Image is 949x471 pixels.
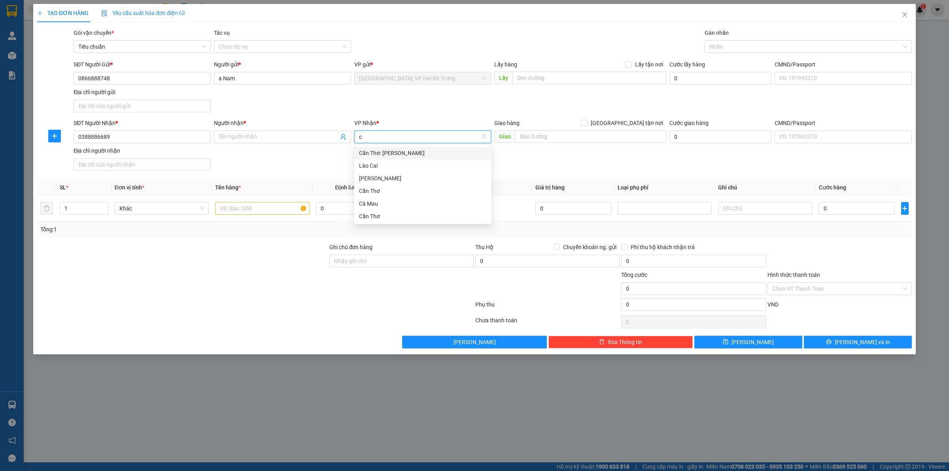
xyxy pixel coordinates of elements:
[359,199,487,208] div: Cà Mau
[512,72,666,84] input: Dọc đường
[215,202,309,215] input: VD: Bàn, Ghế
[3,48,121,59] span: Mã đơn: VHBT1209250012
[74,30,114,36] span: Gói vận chuyển
[826,339,832,345] span: printer
[340,134,346,140] span: user-add
[335,184,363,191] span: Định lượng
[37,10,43,16] span: plus
[214,119,351,127] div: Người nhận
[49,133,60,139] span: plus
[608,338,642,346] span: Xóa Thông tin
[560,243,620,252] span: Chuyển khoản ng. gửi
[775,60,912,69] div: CMND/Passport
[669,72,771,85] input: Cước lấy hàng
[354,210,492,223] div: Cần Thơ
[329,255,474,267] input: Ghi chú đơn hàng
[475,244,493,250] span: Thu Hộ
[902,11,908,18] span: close
[215,184,241,191] span: Tên hàng
[22,27,42,34] strong: CSKH:
[819,184,846,191] span: Cước hàng
[775,119,912,127] div: CMND/Passport
[768,301,779,308] span: VND
[715,180,815,195] th: Ghi chú
[732,338,774,346] span: [PERSON_NAME]
[74,88,211,96] div: Địa chỉ người gửi
[494,61,517,68] span: Lấy hàng
[74,146,211,155] div: Địa chỉ người nhận
[535,184,565,191] span: Giá trị hàng
[475,316,620,330] div: Chưa thanh toán
[494,72,512,84] span: Lấy
[705,30,729,36] label: Gán nhãn
[354,147,492,159] div: Cần Thơ: Kho Ninh Kiều
[894,4,916,26] button: Close
[78,41,206,53] span: Tiêu chuẩn
[669,131,771,143] input: Cước giao hàng
[632,60,666,69] span: Lấy tận nơi
[40,202,53,215] button: delete
[74,119,211,127] div: SĐT Người Nhận
[354,172,492,185] div: Cao Bằng
[354,60,492,69] div: VP gửi
[628,243,698,252] span: Phí thu hộ khách nhận trả
[835,338,890,346] span: [PERSON_NAME] và In
[669,61,705,68] label: Cước lấy hàng
[48,130,61,142] button: plus
[359,72,487,84] span: Hà Nội: VP Hai Bà Trưng
[69,27,145,41] span: CÔNG TY TNHH CHUYỂN PHÁT NHANH BẢO AN
[354,197,492,210] div: Cà Mau
[214,60,351,69] div: Người gửi
[119,202,204,214] span: Khác
[718,202,812,215] input: Ghi Chú
[60,184,66,191] span: SL
[535,202,611,215] input: 0
[40,225,366,234] div: Tổng: 1
[588,119,666,127] span: [GEOGRAPHIC_DATA] tận nơi
[359,212,487,221] div: Cần Thơ
[329,244,373,250] label: Ghi chú đơn hàng
[621,272,647,278] span: Tổng cước
[359,149,487,157] div: Cần Thơ: [PERSON_NAME]
[694,336,802,348] button: save[PERSON_NAME]
[101,10,185,16] span: Yêu cầu xuất hóa đơn điện tử
[475,300,620,314] div: Phụ thu
[669,120,709,126] label: Cước giao hàng
[354,159,492,172] div: Lào Cai
[74,158,211,171] input: Địa chỉ của người nhận
[354,120,376,126] span: VP Nhận
[214,30,230,36] label: Tác vụ
[804,336,912,348] button: printer[PERSON_NAME] và In
[599,339,605,345] span: delete
[50,16,159,24] span: Ngày in phiếu: 11:25 ngày
[723,339,728,345] span: save
[359,161,487,170] div: Lào Cai
[53,4,157,14] strong: PHIẾU DÁN LÊN HÀNG
[902,205,908,212] span: plus
[515,130,666,143] input: Dọc đường
[74,100,211,112] input: Địa chỉ của người gửi
[74,60,211,69] div: SĐT Người Gửi
[768,272,820,278] label: Hình thức thanh toán
[402,336,546,348] button: [PERSON_NAME]
[494,130,515,143] span: Giao
[454,338,496,346] span: [PERSON_NAME]
[494,120,520,126] span: Giao hàng
[901,202,909,215] button: plus
[101,10,108,17] img: icon
[548,336,693,348] button: deleteXóa Thông tin
[359,187,487,195] div: Cần Thơ
[359,174,487,183] div: [PERSON_NAME]
[614,180,715,195] th: Loại phụ phí
[115,184,144,191] span: Đơn vị tính
[37,10,89,16] span: TẠO ĐƠN HÀNG
[3,27,60,41] span: [PHONE_NUMBER]
[354,185,492,197] div: Cần Thơ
